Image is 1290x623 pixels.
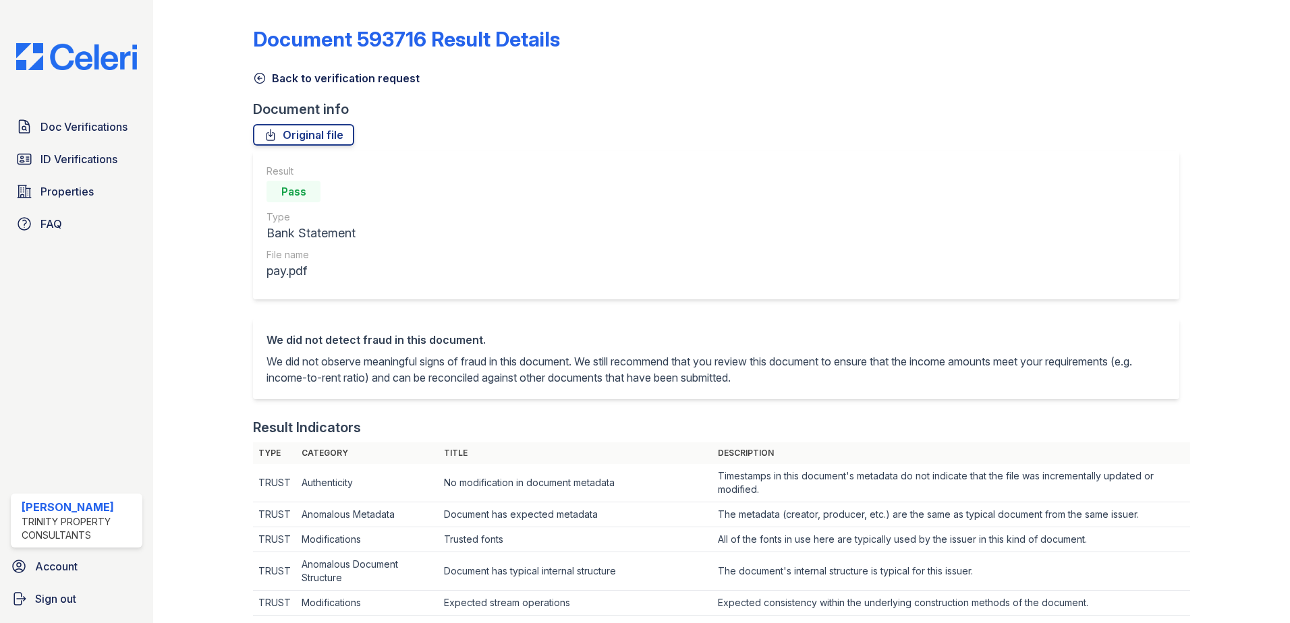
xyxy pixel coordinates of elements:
div: [PERSON_NAME] [22,499,137,515]
th: Title [439,442,712,464]
div: File name [267,248,356,262]
th: Type [253,442,296,464]
a: Original file [253,124,354,146]
div: We did not detect fraud in this document. [267,332,1166,348]
a: Back to verification request [253,70,420,86]
div: Document info [253,100,1190,119]
td: Expected consistency within the underlying construction methods of the document. [712,591,1191,616]
td: TRUST [253,502,296,527]
a: Document 593716 Result Details [253,27,560,51]
span: Doc Verifications [40,119,128,135]
td: Anomalous Metadata [296,502,439,527]
td: All of the fonts in use here are typically used by the issuer in this kind of document. [712,527,1191,552]
td: Anomalous Document Structure [296,552,439,591]
td: Trusted fonts [439,527,712,552]
td: The document's internal structure is typical for this issuer. [712,552,1191,591]
td: Document has expected metadata [439,502,712,527]
div: Trinity Property Consultants [22,515,137,542]
iframe: chat widget [1233,569,1277,610]
td: TRUST [253,591,296,616]
span: Sign out [35,591,76,607]
td: Modifications [296,591,439,616]
a: ID Verifications [11,146,142,173]
img: CE_Logo_Blue-a8612792a0a2168367f1c8372b55b34899dd931a85d93a1a3d3e32e68fde9ad4.png [5,43,148,70]
a: Sign out [5,585,148,612]
a: FAQ [11,210,142,237]
p: We did not observe meaningful signs of fraud in this document. We still recommend that you review... [267,353,1166,386]
th: Category [296,442,439,464]
a: Properties [11,178,142,205]
td: Modifications [296,527,439,552]
span: ID Verifications [40,151,117,167]
div: Type [267,210,356,224]
div: Result Indicators [253,418,361,437]
td: No modification in document metadata [439,464,712,502]
td: TRUST [253,552,296,591]
span: Account [35,558,78,574]
a: Doc Verifications [11,113,142,140]
td: TRUST [253,464,296,502]
div: Pass [267,181,320,202]
th: Description [712,442,1191,464]
div: Result [267,165,356,178]
td: Authenticity [296,464,439,502]
td: Document has typical internal structure [439,552,712,591]
a: Account [5,553,148,580]
td: Timestamps in this document's metadata do not indicate that the file was incrementally updated or... [712,464,1191,502]
div: pay.pdf [267,262,356,280]
td: TRUST [253,527,296,552]
td: The metadata (creator, producer, etc.) are the same as typical document from the same issuer. [712,502,1191,527]
span: Properties [40,183,94,200]
div: Bank Statement [267,224,356,243]
td: Expected stream operations [439,591,712,616]
span: FAQ [40,216,62,232]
